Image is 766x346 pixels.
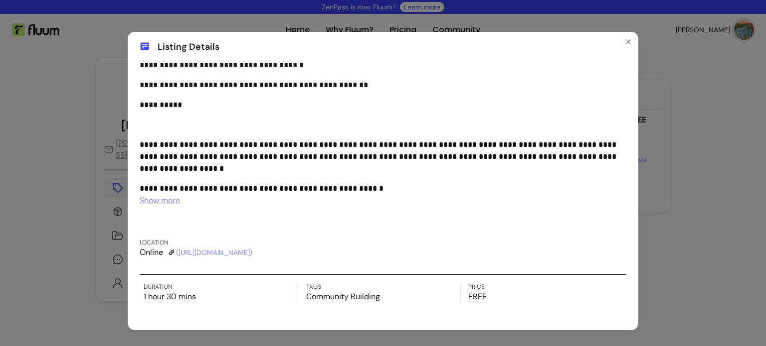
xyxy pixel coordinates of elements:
p: 1 hour 30 mins [144,291,298,303]
p: Online [140,246,252,258]
label: Price [468,283,622,291]
label: Tags [306,283,460,291]
span: Show more [140,195,180,206]
a: ([URL][DOMAIN_NAME]) [176,247,252,257]
span: Listing Details [158,40,219,54]
p: FREE [468,291,622,303]
p: Community Building [306,291,460,303]
label: Location [140,238,252,246]
button: Close [620,34,636,50]
label: Duration [144,283,298,291]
